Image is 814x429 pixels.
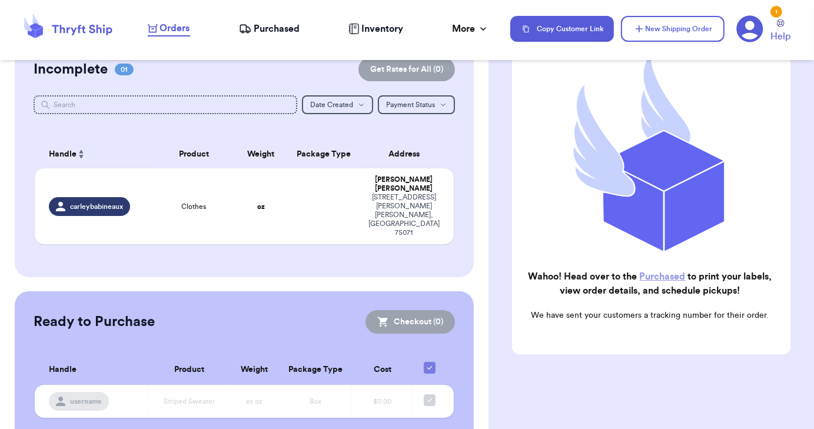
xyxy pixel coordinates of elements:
div: [STREET_ADDRESS][PERSON_NAME] [PERSON_NAME] , [GEOGRAPHIC_DATA] 75071 [368,193,440,237]
th: Product [152,140,235,168]
div: [PERSON_NAME] [PERSON_NAME] [368,175,440,193]
button: Checkout (0) [366,310,455,334]
th: Product [148,355,230,385]
th: Weight [230,355,279,385]
span: username [70,397,102,406]
th: Package Type [279,355,352,385]
th: Package Type [286,140,361,168]
span: carleybabineaux [70,202,123,211]
h2: Ready to Purchase [34,312,155,331]
a: Inventory [348,22,403,36]
a: Purchased [239,22,300,36]
span: xx oz [246,398,263,405]
span: Payment Status [386,101,435,108]
div: More [452,22,489,36]
p: We have sent your customers a tracking number for their order. [521,310,779,321]
button: New Shipping Order [621,16,725,42]
button: Get Rates for All (0) [358,58,455,81]
a: Orders [148,21,190,36]
span: Purchased [254,22,300,36]
span: 01 [115,64,134,75]
div: 1 [770,6,782,18]
th: Cost [352,355,413,385]
span: Orders [160,21,190,35]
span: Box [310,398,321,405]
span: Striped Sweater [164,398,215,405]
span: Date Created [310,101,353,108]
button: Sort ascending [77,147,86,161]
span: Inventory [361,22,403,36]
input: Search [34,95,297,114]
a: Purchased [639,272,685,281]
button: Payment Status [378,95,455,114]
span: Handle [49,148,77,161]
button: Date Created [302,95,373,114]
span: Help [770,29,790,44]
a: 1 [736,15,763,42]
h2: Wahoo! Head over to the to print your labels, view order details, and schedule pickups! [521,270,779,298]
span: $0.00 [373,398,391,405]
span: Clothes [181,202,206,211]
strong: oz [257,203,265,210]
button: Copy Customer Link [510,16,614,42]
h2: Incomplete [34,60,108,79]
th: Address [361,140,454,168]
span: Handle [49,364,77,376]
th: Weight [236,140,286,168]
a: Help [770,19,790,44]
